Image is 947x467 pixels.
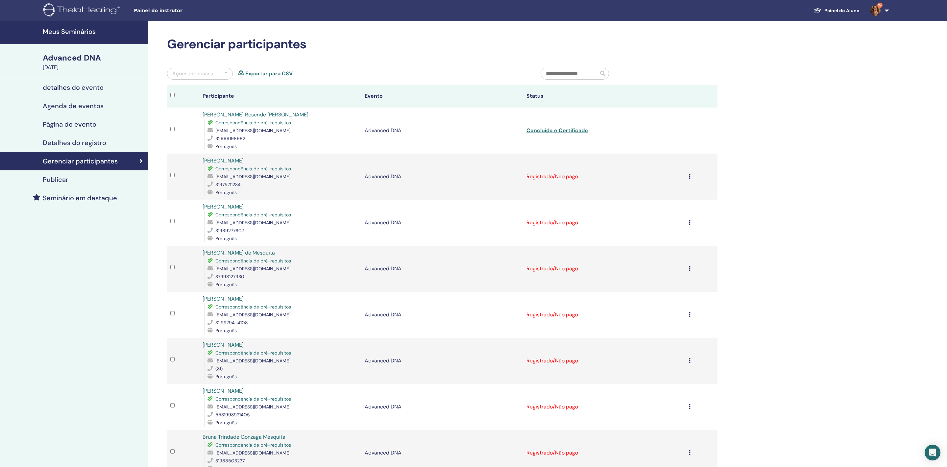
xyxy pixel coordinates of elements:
img: graduation-cap-white.svg [814,8,822,13]
span: Correspondência de pré-requisitos [215,166,291,172]
img: logo.png [43,3,122,18]
span: [EMAIL_ADDRESS][DOMAIN_NAME] [215,312,290,318]
th: Status [523,85,685,108]
span: [EMAIL_ADDRESS][DOMAIN_NAME] [215,266,290,272]
a: Exportar para CSV [245,70,293,78]
span: [EMAIL_ADDRESS][DOMAIN_NAME] [215,220,290,226]
h4: Detalhes do registro [43,139,106,147]
span: 31988503237 [215,458,245,464]
span: Correspondência de pré-requisitos [215,442,291,448]
td: Advanced DNA [361,292,523,338]
span: 31975711234 [215,182,241,187]
td: Advanced DNA [361,108,523,154]
th: Evento [361,85,523,108]
a: Painel do Aluno [809,5,865,17]
span: [EMAIL_ADDRESS][DOMAIN_NAME] [215,404,290,410]
span: [EMAIL_ADDRESS][DOMAIN_NAME] [215,174,290,180]
span: 32999198982 [215,135,245,141]
a: [PERSON_NAME] Resende [PERSON_NAME] [203,111,308,118]
a: Concluído e Certificado [526,127,588,134]
span: Correspondência de pré-requisitos [215,120,291,126]
span: Português [215,189,237,195]
span: (31) [215,366,223,372]
th: Participante [199,85,361,108]
td: Advanced DNA [361,154,523,200]
span: Português [215,374,237,380]
a: [PERSON_NAME] de Mesquita [203,249,275,256]
td: Advanced DNA [361,246,523,292]
div: [DATE] [43,63,144,71]
td: Advanced DNA [361,338,523,384]
a: [PERSON_NAME] [203,295,244,302]
a: [PERSON_NAME] [203,341,244,348]
span: Correspondência de pré-requisitos [215,212,291,218]
h4: detalhes do evento [43,84,104,91]
span: Correspondência de pré-requisitos [215,396,291,402]
h4: Página do evento [43,120,96,128]
a: [PERSON_NAME] [203,387,244,394]
span: 9+ [877,3,883,8]
span: 5531993921405 [215,412,250,418]
span: Correspondência de pré-requisitos [215,304,291,310]
span: Português [215,235,237,241]
span: Painel do instrutor [134,7,232,14]
a: [PERSON_NAME] [203,203,244,210]
span: Correspondência de pré-requisitos [215,350,291,356]
span: 31989277607 [215,228,244,233]
div: Open Intercom Messenger [925,445,940,460]
span: [EMAIL_ADDRESS][DOMAIN_NAME] [215,450,290,456]
h4: Meus Seminários [43,28,144,36]
h4: Agenda de eventos [43,102,104,110]
h4: Gerenciar participantes [43,157,118,165]
a: Advanced DNA[DATE] [39,52,148,71]
td: Advanced DNA [361,384,523,430]
span: [EMAIL_ADDRESS][DOMAIN_NAME] [215,358,290,364]
a: Bruna Trindade Gonzaga Mesquita [203,433,285,440]
span: 37998127930 [215,274,244,280]
img: default.jpg [870,5,881,16]
span: 31 99794-4108 [215,320,248,326]
h2: Gerenciar participantes [167,37,717,52]
span: [EMAIL_ADDRESS][DOMAIN_NAME] [215,128,290,134]
td: Advanced DNA [361,200,523,246]
span: Correspondência de pré-requisitos [215,258,291,264]
div: Ações em massa [172,70,213,78]
span: Português [215,420,237,426]
a: [PERSON_NAME] [203,157,244,164]
span: Português [215,143,237,149]
span: Português [215,282,237,287]
h4: Seminário em destaque [43,194,117,202]
div: Advanced DNA [43,52,144,63]
h4: Publicar [43,176,68,184]
span: Português [215,328,237,333]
